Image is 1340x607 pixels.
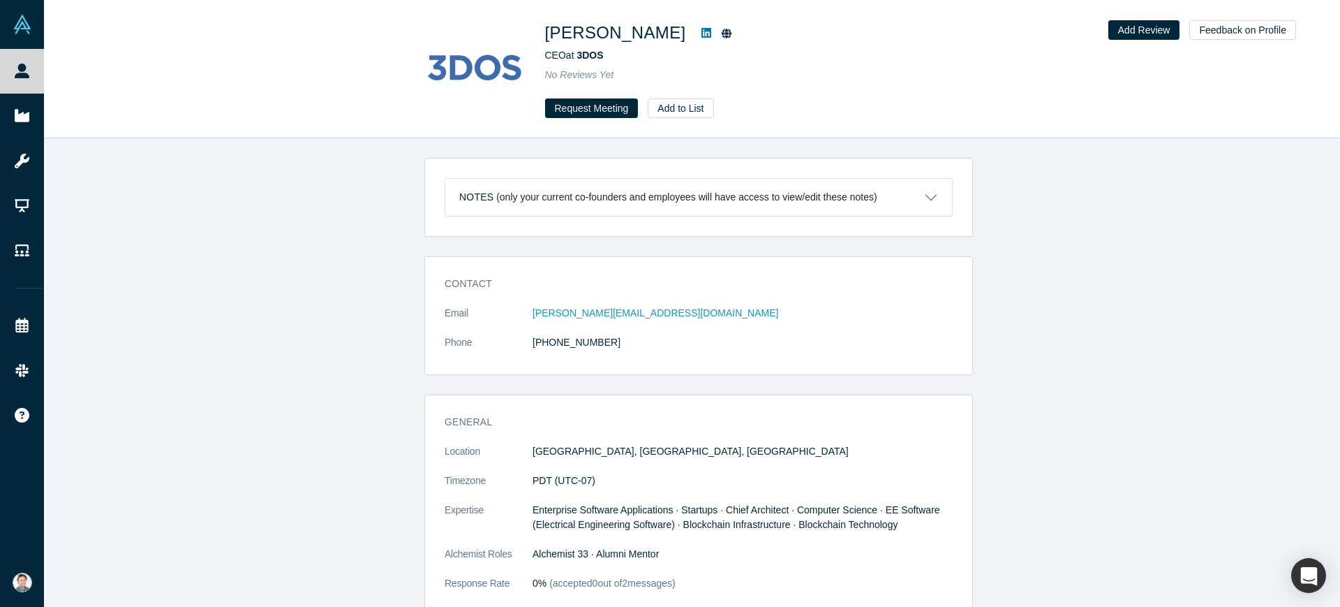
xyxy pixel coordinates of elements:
dd: Alchemist 33 · Alumni Mentor [533,547,953,562]
dt: Response Rate [445,576,533,606]
a: [PHONE_NUMBER] [533,337,620,348]
button: Add to List [648,98,713,118]
img: John Dogru's Profile Image [428,20,526,118]
dt: Timezone [445,474,533,503]
dd: [GEOGRAPHIC_DATA], [GEOGRAPHIC_DATA], [GEOGRAPHIC_DATA] [533,444,953,459]
button: Request Meeting [545,98,639,118]
dt: Phone [445,335,533,365]
a: 3DOS [576,50,603,61]
button: Notes (only your current co-founders and employees will have access to view/edit these notes) [445,179,952,216]
span: Enterprise Software Applications · Startups · Chief Architect · Computer Science · EE Software (E... [533,504,940,530]
span: (accepted 0 out of 2 messages) [546,578,675,589]
h3: Contact [445,277,933,291]
h3: General [445,415,933,430]
dt: Email [445,306,533,335]
h1: [PERSON_NAME] [545,20,686,45]
button: Feedback on Profile [1189,20,1296,40]
p: (only your current co-founders and employees will have access to view/edit these notes) [496,191,877,203]
dt: Expertise [445,503,533,547]
span: CEO at [545,50,604,61]
dd: PDT (UTC-07) [533,474,953,488]
span: 0% [533,578,546,589]
dt: Alchemist Roles [445,547,533,576]
button: Add Review [1108,20,1180,40]
h3: Notes [459,190,493,205]
span: No Reviews Yet [545,69,614,80]
img: Alchemist Vault Logo [13,15,32,34]
a: [PERSON_NAME][EMAIL_ADDRESS][DOMAIN_NAME] [533,307,778,319]
img: Andres Valdivieso's Account [13,573,32,592]
dt: Location [445,444,533,474]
